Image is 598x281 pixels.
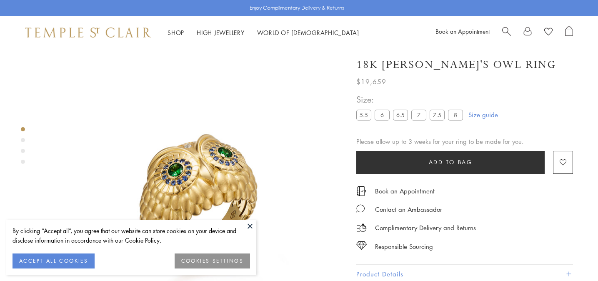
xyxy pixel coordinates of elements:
a: Size guide [468,110,498,119]
img: icon_sourcing.svg [356,241,367,250]
div: Please allow up to 3 weeks for your ring to be made for you. [356,136,573,147]
span: $19,659 [356,76,386,87]
a: Search [502,26,511,39]
p: Enjoy Complimentary Delivery & Returns [250,4,344,12]
button: COOKIES SETTINGS [175,253,250,268]
img: icon_appointment.svg [356,186,366,196]
label: 7.5 [430,110,445,120]
p: Complimentary Delivery and Returns [375,223,476,233]
div: Contact an Ambassador [375,204,442,215]
img: icon_delivery.svg [356,223,367,233]
a: Book an Appointment [375,186,435,196]
div: Product gallery navigation [21,125,25,171]
button: Add to bag [356,151,545,174]
label: 7 [411,110,426,120]
a: View Wishlist [544,26,553,39]
span: Add to bag [429,158,473,167]
span: Size: [356,93,466,106]
a: ShopShop [168,28,184,37]
a: Open Shopping Bag [565,26,573,39]
div: By clicking “Accept all”, you agree that our website can store cookies on your device and disclos... [13,226,250,245]
iframe: Gorgias live chat messenger [556,242,590,273]
a: High JewelleryHigh Jewellery [197,28,245,37]
nav: Main navigation [168,28,359,38]
a: Book an Appointment [435,27,490,35]
label: 5.5 [356,110,371,120]
h1: 18K [PERSON_NAME]'s Owl Ring [356,58,556,72]
a: World of [DEMOGRAPHIC_DATA]World of [DEMOGRAPHIC_DATA] [257,28,359,37]
img: MessageIcon-01_2.svg [356,204,365,213]
div: Responsible Sourcing [375,241,433,252]
label: 8 [448,110,463,120]
label: 6 [375,110,390,120]
img: Temple St. Clair [25,28,151,38]
label: 6.5 [393,110,408,120]
button: ACCEPT ALL COOKIES [13,253,95,268]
